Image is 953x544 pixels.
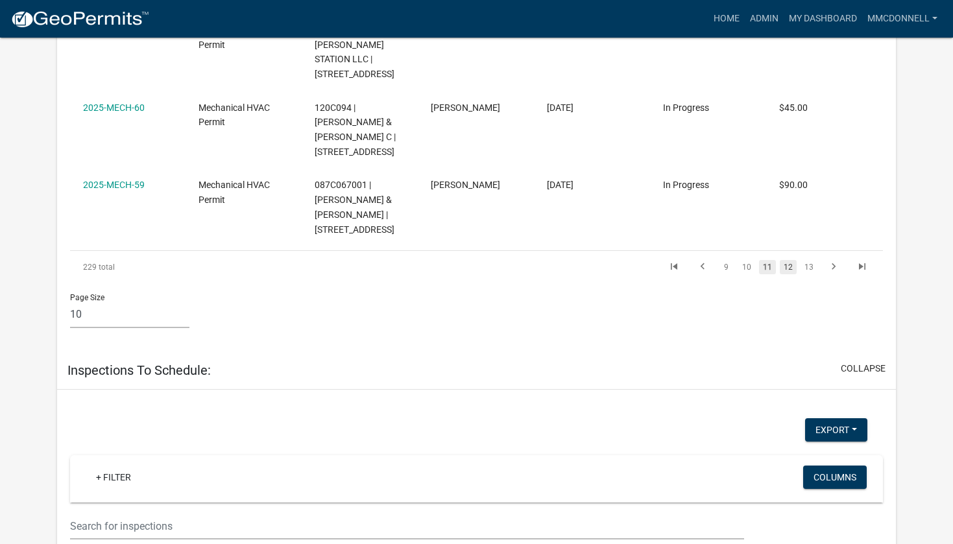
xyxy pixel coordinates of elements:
span: 087C067001 | HAIRETIS ANDREW & KELLY | 354 Pine Street Lane [315,180,394,234]
a: go to next page [821,260,846,274]
span: Scott Montgomery [431,102,500,113]
span: Mechanical HVAC Permit [199,102,270,128]
li: page 13 [799,256,819,278]
a: 9 [719,260,734,274]
span: $90.00 [779,180,808,190]
button: Columns [803,466,867,489]
h5: Inspections To Schedule: [67,362,211,378]
a: 10 [738,260,755,274]
a: 13 [801,260,817,274]
span: 02/27/2025 [547,180,573,190]
a: go to first page [662,260,686,274]
span: 106B048 | HDP MADDOX STATION LLC | 1648 Old 41 HWY [315,25,394,79]
input: Search for inspections [70,513,743,539]
span: Haden Wilson [431,180,500,190]
a: 12 [780,260,797,274]
a: Admin [745,6,784,31]
a: Home [708,6,745,31]
a: go to last page [850,260,875,274]
li: page 11 [757,256,778,278]
li: page 9 [717,256,736,278]
a: + Filter [86,466,141,489]
a: mmcdonnell [862,6,943,31]
li: page 12 [778,256,799,278]
a: 2025-MECH-60 [83,102,145,113]
span: $45.00 [779,102,808,113]
button: Export [805,418,867,442]
span: Mechanical HVAC Permit [199,180,270,205]
div: 229 total [70,251,230,283]
button: collapse [841,362,886,375]
li: page 10 [736,256,757,278]
a: 11 [759,260,776,274]
span: 120C094 | PAIGE JAMES M & DEBRA C | 129 Oakton South [315,102,396,157]
span: 02/28/2025 [547,102,573,113]
a: 2025-MECH-59 [83,180,145,190]
span: In Progress [663,102,709,113]
a: go to previous page [690,260,715,274]
span: In Progress [663,180,709,190]
a: My Dashboard [784,6,862,31]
